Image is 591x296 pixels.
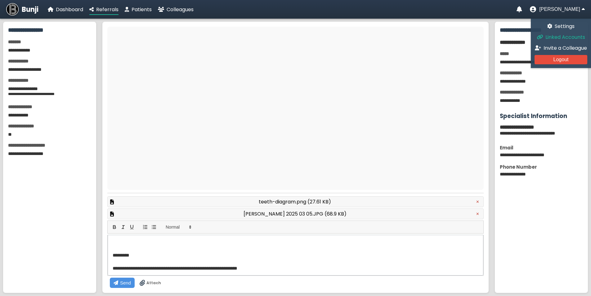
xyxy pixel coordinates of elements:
[132,6,152,13] span: Patients
[500,144,583,151] div: Email
[500,163,583,171] div: Phone Number
[167,6,194,13] span: Colleagues
[128,223,136,231] button: underline
[120,280,131,285] span: Send
[158,6,194,13] a: Colleagues
[474,211,481,217] button: Remove attachment
[535,55,587,64] button: Logout
[544,44,587,52] span: Invite a Colleague
[89,6,119,13] a: Referrals
[535,44,587,52] a: Invite a Colleague
[474,199,481,205] button: Remove attachment
[535,22,587,30] a: Settings
[535,33,587,41] a: Linked Accounts
[150,223,158,231] button: list: bullet
[141,223,150,231] button: list: ordered
[107,208,484,219] div: Preview attached file
[96,6,119,13] span: Referrals
[56,6,83,13] span: Dashboard
[539,7,580,12] span: [PERSON_NAME]
[500,112,583,121] h3: Specialist Information
[555,23,575,30] span: Settings
[6,3,19,16] img: Bunji Dental Referral Management
[530,6,585,12] button: User menu
[259,198,331,206] span: teeth-diagram.png (27.61 KB)
[110,278,135,288] button: Send
[6,3,38,16] a: Bunji
[48,6,83,13] a: Dashboard
[110,223,119,231] button: bold
[146,280,161,286] span: Attach
[553,57,569,62] span: Logout
[107,196,484,207] div: Preview attached file
[125,6,152,13] a: Patients
[545,34,585,41] span: Linked Accounts
[244,210,347,218] span: [PERSON_NAME] 2025 03 05.JPG (68.9 KB)
[22,4,38,15] span: Bunji
[119,223,128,231] button: italic
[517,6,522,12] a: Notifications
[140,280,161,286] label: Drag & drop files anywhere to attach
